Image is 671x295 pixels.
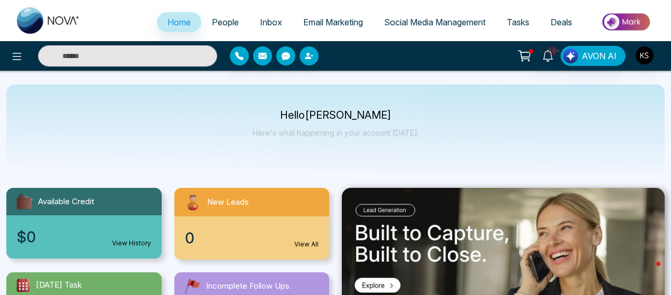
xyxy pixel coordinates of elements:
span: 0 [185,227,194,249]
img: Nova CRM Logo [17,7,80,34]
p: Hello [PERSON_NAME] [253,111,419,120]
a: 10+ [535,46,561,64]
a: Home [157,12,201,32]
a: View All [294,240,319,249]
span: [DATE] Task [36,279,82,291]
span: Email Marketing [303,17,363,27]
img: availableCredit.svg [15,192,34,211]
a: Tasks [496,12,540,32]
span: Tasks [507,17,529,27]
a: Inbox [249,12,293,32]
a: View History [112,239,151,248]
img: newLeads.svg [183,192,203,212]
span: Social Media Management [384,17,486,27]
a: New Leads0View All [168,188,336,260]
img: User Avatar [636,46,654,64]
span: AVON AI [582,50,617,62]
p: Here's what happening in your account [DATE]. [253,128,419,137]
img: Lead Flow [563,49,578,63]
img: Market-place.gif [588,10,665,34]
span: Home [167,17,191,27]
img: todayTask.svg [15,277,32,293]
button: AVON AI [561,46,626,66]
span: $0 [17,226,36,248]
a: People [201,12,249,32]
span: Incomplete Follow Ups [206,280,290,292]
a: Social Media Management [374,12,496,32]
span: Available Credit [38,196,94,208]
span: New Leads [207,196,249,208]
span: People [212,17,239,27]
a: Deals [540,12,583,32]
span: Inbox [260,17,282,27]
span: Deals [551,17,572,27]
span: 10+ [548,46,557,55]
iframe: Intercom live chat [635,259,660,284]
a: Email Marketing [293,12,374,32]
